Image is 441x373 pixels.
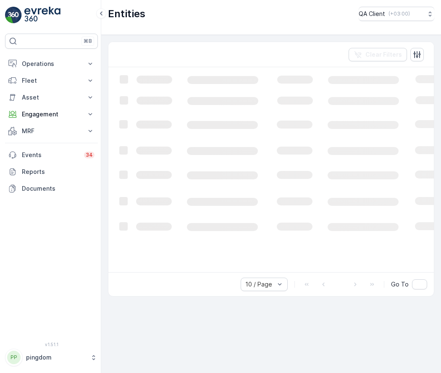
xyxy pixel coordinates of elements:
p: Engagement [22,110,81,118]
img: logo_light-DOdMpM7g.png [24,7,60,24]
p: QA Client [359,10,385,18]
p: MRF [22,127,81,135]
p: Reports [22,168,94,176]
button: Fleet [5,72,98,89]
img: logo [5,7,22,24]
p: pingdom [26,353,86,362]
a: Reports [5,163,98,180]
button: MRF [5,123,98,139]
p: Clear Filters [365,50,402,59]
span: Go To [391,280,409,289]
a: Documents [5,180,98,197]
p: ⌘B [84,38,92,45]
button: Operations [5,55,98,72]
button: Clear Filters [349,48,407,61]
button: Asset [5,89,98,106]
button: QA Client(+03:00) [359,7,434,21]
button: PPpingdom [5,349,98,366]
p: Operations [22,60,81,68]
a: Events34 [5,147,98,163]
p: 34 [86,152,93,158]
p: ( +03:00 ) [388,11,410,17]
button: Engagement [5,106,98,123]
p: Entities [108,7,145,21]
p: Asset [22,93,81,102]
span: v 1.51.1 [5,342,98,347]
p: Events [22,151,79,159]
p: Fleet [22,76,81,85]
div: PP [7,351,21,364]
p: Documents [22,184,94,193]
